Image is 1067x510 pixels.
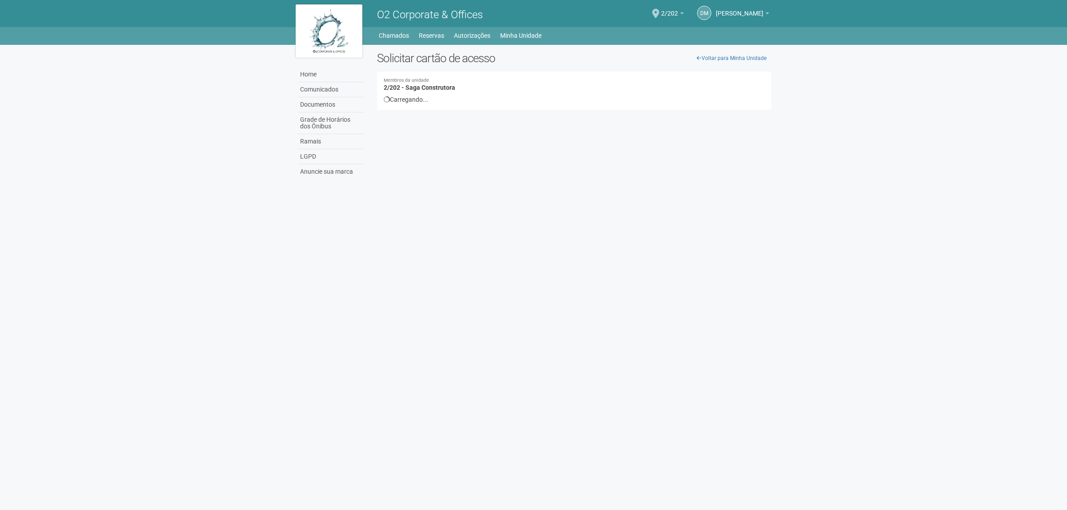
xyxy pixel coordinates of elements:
[692,52,771,65] a: Voltar para Minha Unidade
[716,11,769,18] a: [PERSON_NAME]
[379,29,409,42] a: Chamados
[716,1,763,17] span: DIEGO MEDEIROS
[384,78,765,91] h4: 2/202 - Saga Construtora
[298,82,364,97] a: Comunicados
[377,8,483,21] span: O2 Corporate & Offices
[377,52,771,65] h2: Solicitar cartão de acesso
[298,134,364,149] a: Ramais
[661,11,684,18] a: 2/202
[661,1,678,17] span: 2/202
[384,96,765,104] div: Carregando...
[697,6,711,20] a: DM
[298,164,364,179] a: Anuncie sua marca
[298,149,364,164] a: LGPD
[454,29,490,42] a: Autorizações
[384,78,765,83] small: Membros da unidade
[419,29,444,42] a: Reservas
[500,29,542,42] a: Minha Unidade
[296,4,362,58] img: logo.jpg
[298,97,364,112] a: Documentos
[298,67,364,82] a: Home
[298,112,364,134] a: Grade de Horários dos Ônibus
